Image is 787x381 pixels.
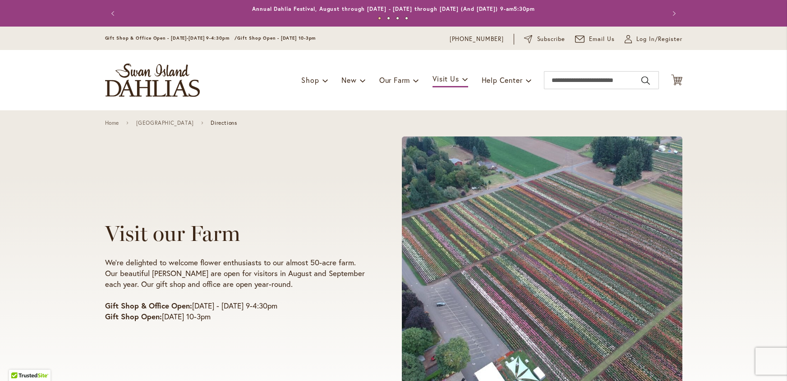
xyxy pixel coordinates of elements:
span: Help Center [482,75,523,85]
a: Log In/Register [625,35,682,44]
span: Gift Shop & Office Open - [DATE]-[DATE] 9-4:30pm / [105,35,238,41]
span: Gift Shop Open - [DATE] 10-3pm [237,35,316,41]
span: Log In/Register [636,35,682,44]
a: Home [105,120,119,126]
strong: Gift Shop Open: [105,311,162,322]
span: Shop [301,75,319,85]
span: Email Us [589,35,615,44]
span: Visit Us [433,74,459,83]
a: store logo [105,63,200,97]
span: Directions [211,120,237,126]
h1: Visit our Farm [105,221,368,246]
a: Subscribe [524,35,565,44]
a: [PHONE_NUMBER] [450,35,504,44]
a: Annual Dahlia Festival, August through [DATE] - [DATE] through [DATE] (And [DATE]) 9-am5:30pm [252,5,535,12]
button: Next [664,5,682,23]
button: 4 of 4 [405,17,408,20]
button: 1 of 4 [378,17,381,20]
button: Previous [105,5,123,23]
span: Our Farm [379,75,410,85]
span: New [341,75,356,85]
button: 2 of 4 [387,17,390,20]
a: Email Us [575,35,615,44]
button: 3 of 4 [396,17,399,20]
p: [DATE] - [DATE] 9-4:30pm [DATE] 10-3pm [105,300,368,322]
p: We're delighted to welcome flower enthusiasts to our almost 50-acre farm. Our beautiful [PERSON_N... [105,257,368,290]
span: Subscribe [537,35,566,44]
strong: Gift Shop & Office Open: [105,300,192,311]
a: [GEOGRAPHIC_DATA] [136,120,194,126]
